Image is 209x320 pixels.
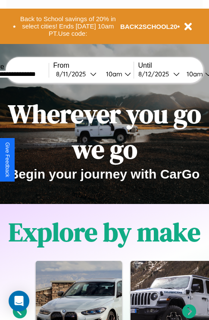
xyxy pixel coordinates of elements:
[9,214,200,250] h1: Explore by make
[53,69,99,78] button: 8/11/2025
[99,69,134,78] button: 10am
[102,70,125,78] div: 10am
[9,291,29,311] div: Open Intercom Messenger
[120,23,178,30] b: BACK2SCHOOL20
[4,142,10,177] div: Give Feedback
[182,70,205,78] div: 10am
[16,13,120,40] button: Back to School savings of 20% in select cities! Ends [DATE] 10am PT.Use code:
[138,70,173,78] div: 8 / 12 / 2025
[56,70,90,78] div: 8 / 11 / 2025
[53,62,134,69] label: From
